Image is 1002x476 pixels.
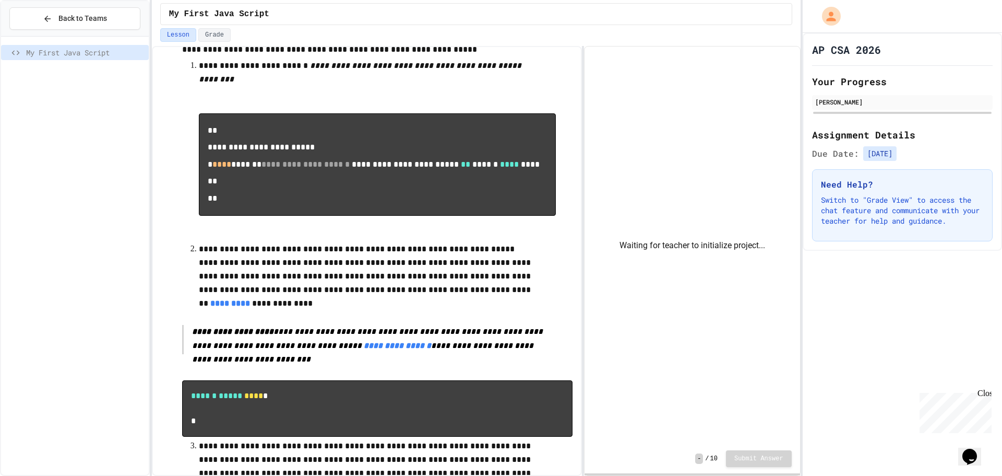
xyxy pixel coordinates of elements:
[821,178,984,191] h3: Need Help?
[812,147,859,160] span: Due Date:
[812,42,881,57] h1: AP CSA 2026
[4,4,72,66] div: Chat with us now!Close
[26,47,145,58] span: My First Java Script
[815,97,989,107] div: [PERSON_NAME]
[821,195,984,226] p: Switch to "Grade View" to access the chat feature and communicate with your teacher for help and ...
[198,28,231,42] button: Grade
[9,7,140,30] button: Back to Teams
[160,28,196,42] button: Lesson
[863,146,897,161] span: [DATE]
[812,74,993,89] h2: Your Progress
[58,13,107,24] span: Back to Teams
[958,434,992,466] iframe: chat widget
[169,8,269,20] span: My First Java Script
[811,4,843,28] div: My Account
[812,127,993,142] h2: Assignment Details
[915,389,992,433] iframe: chat widget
